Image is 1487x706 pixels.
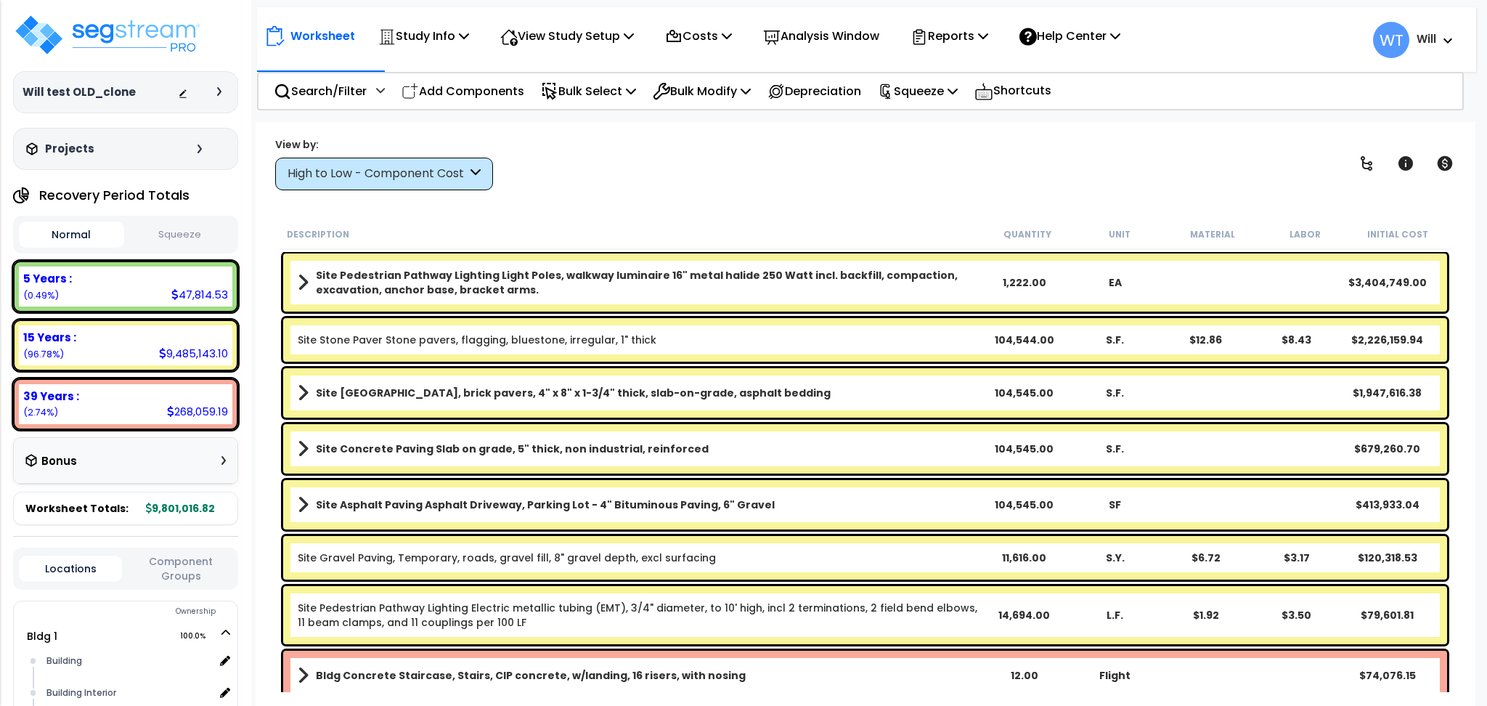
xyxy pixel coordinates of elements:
[394,74,532,108] div: Add Components
[290,26,355,46] p: Worksheet
[1070,551,1160,565] div: S.Y.
[316,442,709,456] b: Site Concrete Paving Slab on grade, 5" thick, non industrial, reinforced
[1003,229,1051,240] small: Quantity
[298,601,979,630] a: Individual Item
[1342,442,1433,456] div: $679,260.70
[1342,275,1433,290] div: $3,404,749.00
[1251,608,1342,622] div: $3.50
[23,271,72,286] b: 5 Years :
[298,268,979,297] a: Assembly Title
[974,81,1051,102] p: Shortcuts
[23,406,58,418] small: 2.7350140798962532%
[167,404,228,419] div: 268,059.19
[23,330,76,345] b: 15 Years :
[298,551,716,565] a: Individual Item
[665,26,732,46] p: Costs
[1070,498,1160,512] div: SF
[43,684,214,702] div: Building Interior
[316,498,775,512] b: Site Asphalt Paving Asphalt Driveway, Parking Lot - 4" Bituminous Paving, 6" Gravel
[275,137,493,152] div: View by:
[298,665,979,686] a: Assembly Title
[759,74,869,108] div: Depreciation
[1160,333,1251,347] div: $12.86
[316,268,979,297] b: Site Pedestrian Pathway Lighting Light Poles, walkway luminaire 16" metal halide 250 Watt incl. b...
[43,652,214,670] div: Building
[1070,275,1160,290] div: EA
[979,386,1070,400] div: 104,545.00
[298,439,979,459] a: Assembly Title
[316,386,831,400] b: Site [GEOGRAPHIC_DATA], brick pavers, 4" x 8" x 1-3/4" thick, slab-on-grade, asphalt bedding
[43,603,237,620] div: Ownership
[910,26,988,46] p: Reports
[146,501,215,516] b: 9,801,016.82
[1160,551,1251,565] div: $6.72
[316,668,746,683] b: Bldg Concrete Staircase, Stairs, CIP concrete, w/landing, 16 risers, with nosing
[979,668,1070,683] div: 12.00
[767,81,861,101] p: Depreciation
[378,26,469,46] p: Study Info
[878,81,958,101] p: Squeeze
[979,275,1070,290] div: 1,222.00
[19,556,122,582] button: Locations
[23,85,136,100] h3: Will test OLD_clone
[979,442,1070,456] div: 104,545.00
[1342,333,1433,347] div: $2,226,159.94
[1160,608,1251,622] div: $1.92
[129,553,232,584] button: Component Groups
[1342,608,1433,622] div: $79,601.81
[1342,668,1433,683] div: $74,076.15
[763,26,879,46] p: Analysis Window
[1070,386,1160,400] div: S.F.
[25,501,129,516] span: Worksheet Totals:
[287,229,349,240] small: Description
[27,629,57,644] a: Bldg 1 100.0%
[1070,608,1160,622] div: L.F.
[1367,229,1428,240] small: Initial Cost
[171,287,228,302] div: 47,814.53
[128,222,233,248] button: Squeeze
[1290,229,1321,240] small: Labor
[23,389,79,404] b: 39 Years :
[1417,31,1436,46] b: Will
[45,142,94,156] h3: Projects
[1373,22,1409,58] span: WT
[180,628,219,645] span: 100.0%
[23,289,59,301] small: 0.48785274913955307%
[1342,498,1433,512] div: $413,933.04
[1342,386,1433,400] div: $1,947,616.38
[39,188,190,203] h4: Recovery Period Totals
[1070,668,1160,683] div: Flight
[979,608,1070,622] div: 14,694.00
[1342,551,1433,565] div: $120,318.53
[979,498,1070,512] div: 104,545.00
[298,383,979,403] a: Assembly Title
[500,26,634,46] p: View Study Setup
[1070,333,1160,347] div: S.F.
[1019,26,1120,46] p: Help Center
[1251,333,1342,347] div: $8.43
[402,81,524,101] p: Add Components
[298,333,656,347] a: Individual Item
[159,346,228,361] div: 9,485,143.10
[288,166,467,182] div: High to Low - Component Cost
[966,73,1059,109] div: Shortcuts
[979,551,1070,565] div: 11,616.00
[1109,229,1130,240] small: Unit
[653,81,751,101] p: Bulk Modify
[979,333,1070,347] div: 104,544.00
[1251,551,1342,565] div: $3.17
[13,13,202,57] img: logo_pro_r.png
[1070,442,1160,456] div: S.F.
[41,455,77,468] h3: Bonus
[23,348,64,360] small: 96.77713317096419%
[274,81,367,101] p: Search/Filter
[298,495,979,515] a: Assembly Title
[541,81,636,101] p: Bulk Select
[1190,229,1235,240] small: Material
[19,222,124,248] button: Normal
